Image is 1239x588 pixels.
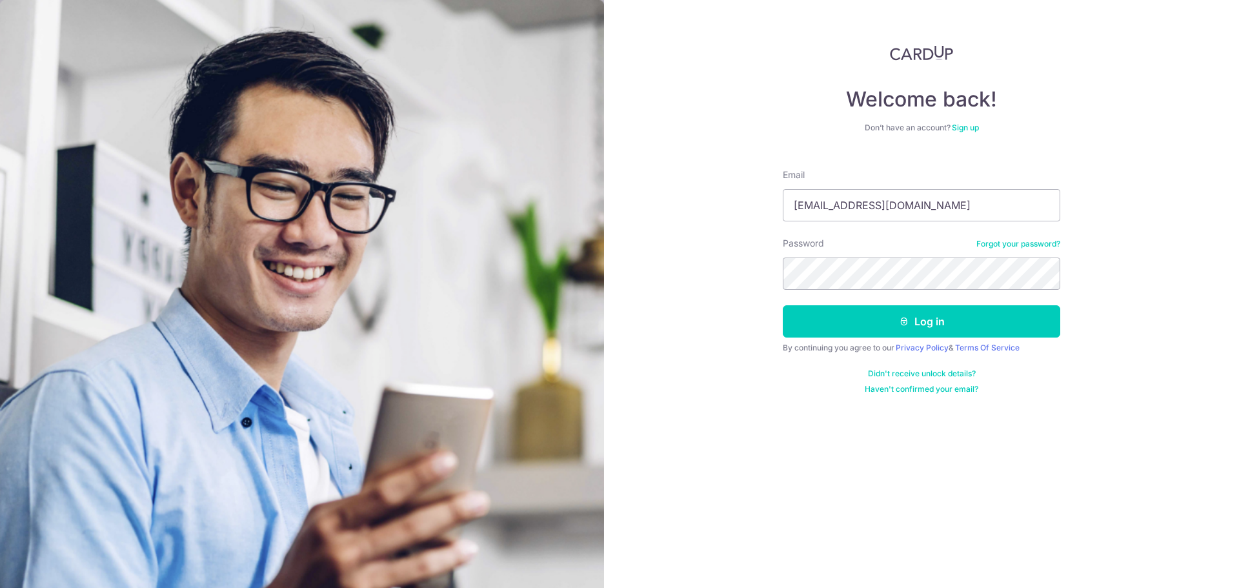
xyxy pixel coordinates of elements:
[952,123,979,132] a: Sign up
[783,237,824,250] label: Password
[783,123,1060,133] div: Don’t have an account?
[783,305,1060,338] button: Log in
[783,343,1060,353] div: By continuing you agree to our &
[955,343,1020,352] a: Terms Of Service
[783,168,805,181] label: Email
[783,189,1060,221] input: Enter your Email
[865,384,978,394] a: Haven't confirmed your email?
[890,45,953,61] img: CardUp Logo
[868,369,976,379] a: Didn't receive unlock details?
[976,239,1060,249] a: Forgot your password?
[896,343,949,352] a: Privacy Policy
[783,86,1060,112] h4: Welcome back!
